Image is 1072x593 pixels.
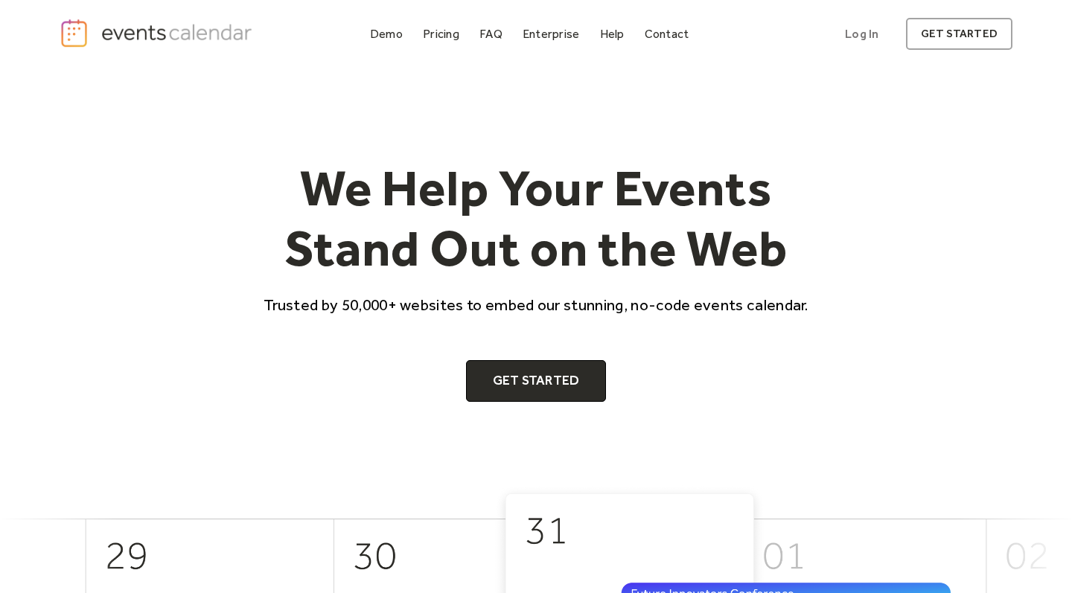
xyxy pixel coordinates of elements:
a: Help [594,24,631,44]
div: Help [600,30,625,38]
div: Demo [370,30,403,38]
a: Get Started [466,360,607,402]
div: FAQ [479,30,502,38]
div: Pricing [423,30,459,38]
a: get started [906,18,1012,50]
p: Trusted by 50,000+ websites to embed our stunning, no-code events calendar. [250,294,822,315]
a: Contact [639,24,695,44]
div: Contact [645,30,689,38]
div: Enterprise [523,30,579,38]
a: Log In [830,18,893,50]
h1: We Help Your Events Stand Out on the Web [250,158,822,279]
a: FAQ [473,24,508,44]
a: Demo [364,24,409,44]
a: Pricing [417,24,465,44]
a: Enterprise [517,24,585,44]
